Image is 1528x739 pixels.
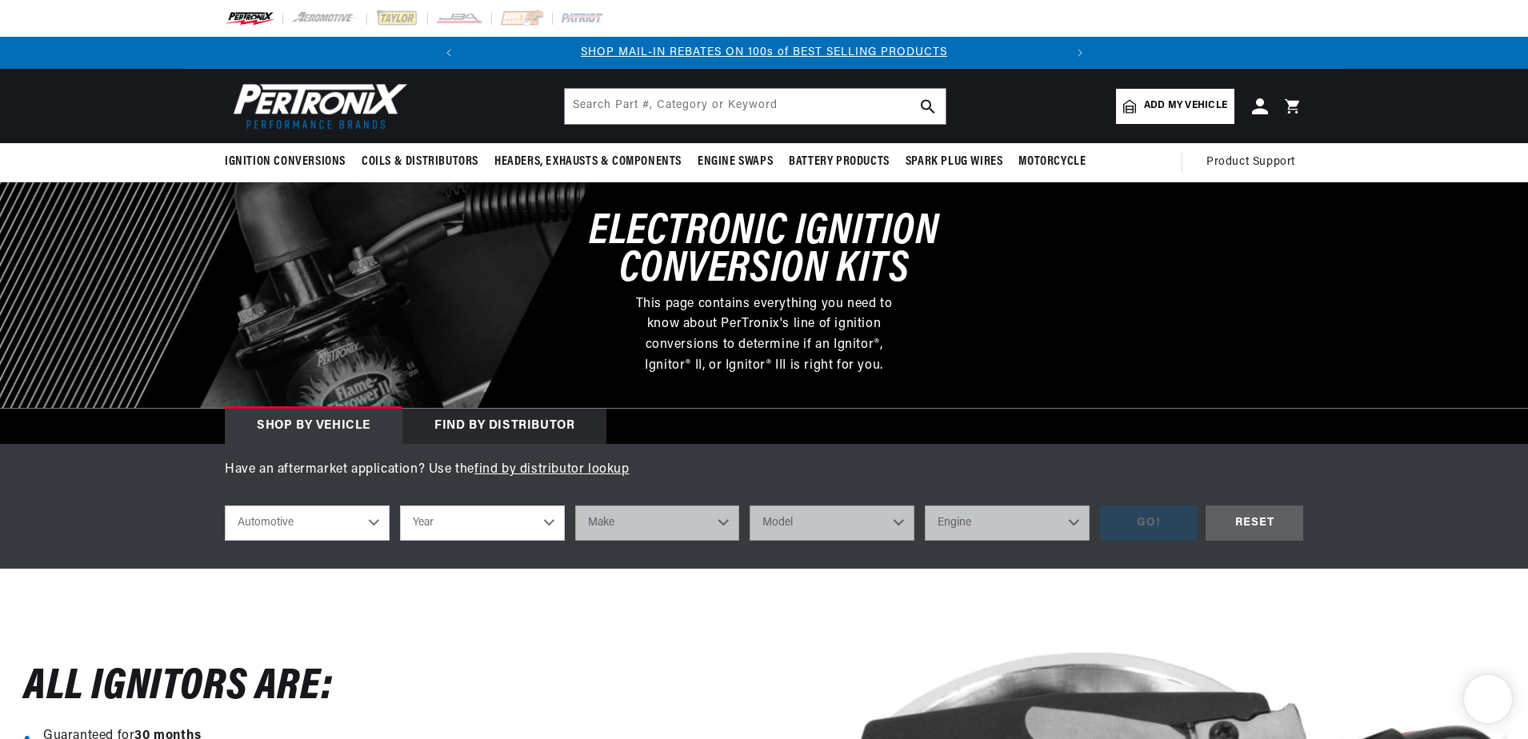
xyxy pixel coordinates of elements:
select: Ride Type [225,505,390,541]
button: Translation missing: en.sections.announcements.previous_announcement [433,37,465,69]
p: Have an aftermarket application? Use the [225,460,1303,481]
a: find by distributor lookup [474,463,630,476]
span: Add my vehicle [1144,98,1227,114]
span: Spark Plug Wires [906,154,1003,170]
a: Add my vehicle [1116,89,1234,124]
span: Engine Swaps [698,154,773,170]
button: search button [910,89,946,124]
slideshow-component: Translation missing: en.sections.announcements.announcement_bar [185,37,1343,69]
span: Motorcycle [1018,154,1086,170]
select: Model [750,505,914,541]
summary: Product Support [1206,143,1303,182]
div: Find by Distributor [402,409,606,444]
summary: Coils & Distributors [354,143,486,181]
input: Search Part #, Category or Keyword [565,89,946,124]
h3: Electronic Ignition Conversion Kits [524,214,1004,290]
span: Product Support [1206,154,1295,171]
span: Headers, Exhausts & Components [494,154,682,170]
a: SHOP MAIL-IN REBATES ON 100s of BEST SELLING PRODUCTS [581,46,947,58]
span: Coils & Distributors [362,154,478,170]
summary: Headers, Exhausts & Components [486,143,690,181]
div: 1 of 2 [465,44,1064,62]
div: Announcement [465,44,1064,62]
select: Make [575,505,740,541]
select: Engine [925,505,1090,541]
h2: All Ignitors ARe: [24,669,333,707]
p: This page contains everything you need to know about PerTronix's line of ignition conversions to ... [623,294,905,376]
summary: Ignition Conversions [225,143,354,181]
select: Year [400,505,565,541]
span: Battery Products [789,154,890,170]
summary: Spark Plug Wires [898,143,1011,181]
summary: Motorcycle [1010,143,1094,181]
div: Shop by vehicle [225,409,402,444]
span: Ignition Conversions [225,154,346,170]
summary: Engine Swaps [690,143,781,181]
button: Translation missing: en.sections.announcements.next_announcement [1064,37,1096,69]
img: Pertronix [225,78,409,134]
div: RESET [1206,505,1303,541]
summary: Battery Products [781,143,898,181]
